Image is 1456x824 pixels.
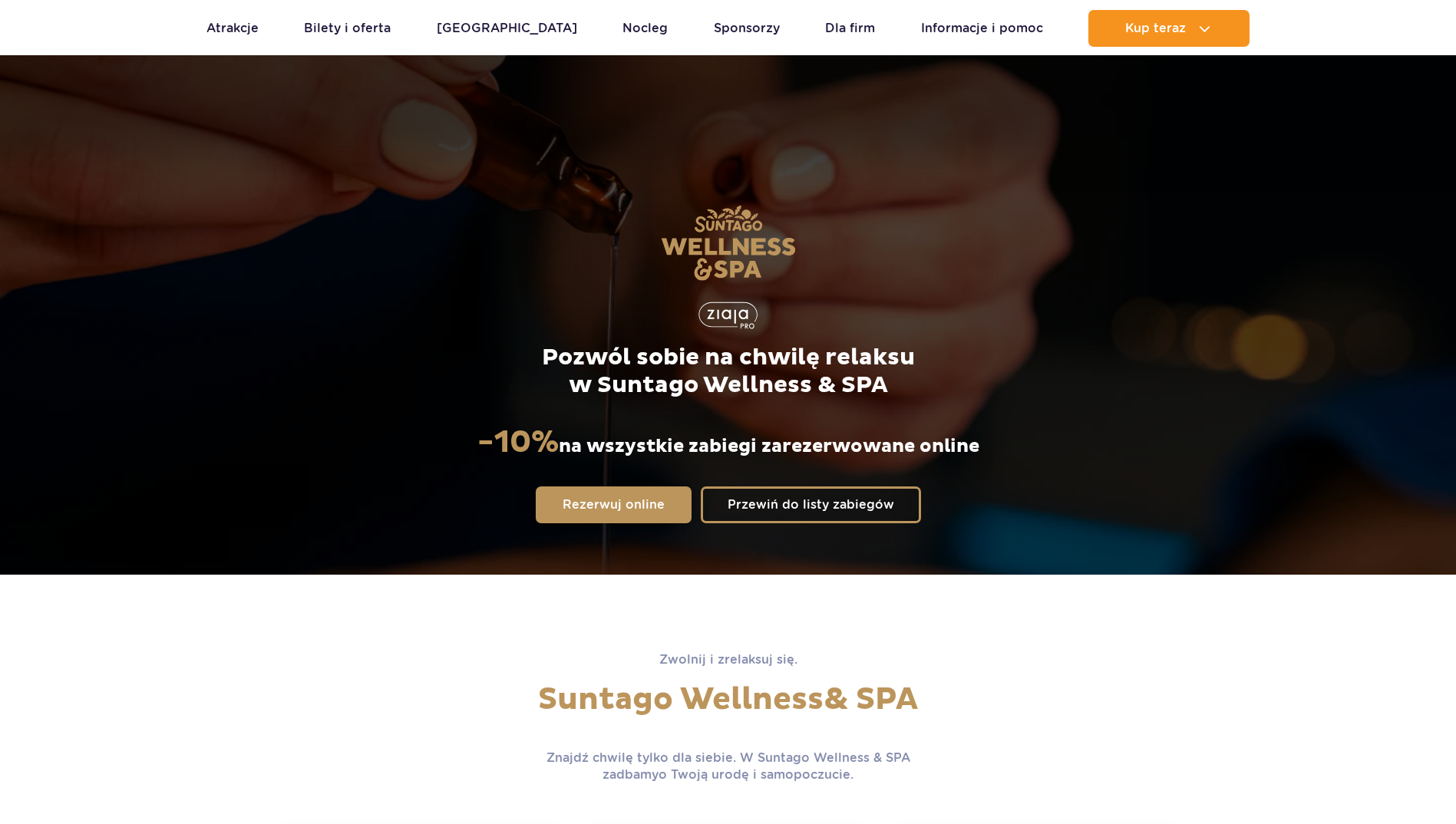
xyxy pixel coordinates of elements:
[536,486,692,523] a: Rezerwuj online
[477,424,979,462] p: na wszystkie zabiegi zarezerwowane online
[921,10,1043,47] a: Informacje i pomoc
[563,499,665,511] span: Rezerwuj online
[661,205,796,281] img: Suntago Wellness & SPA
[622,10,668,47] a: Nocleg
[825,10,875,47] a: Dla firm
[714,10,780,47] a: Sponsorzy
[477,424,559,462] strong: -10%
[728,499,894,511] span: Przewiń do listy zabiegów
[701,486,921,523] a: Przewiń do listy zabiegów
[206,10,259,47] a: Atrakcje
[659,652,797,667] span: Zwolnij i zrelaksuj się.
[304,10,391,47] a: Bilety i oferta
[538,681,918,719] span: Suntago Wellness & SPA
[1088,10,1250,47] button: Kup teraz
[510,750,947,783] p: Znajdź chwilę tylko dla siebie. W Suntago Wellness & SPA zadbamy o Twoją urodę i samopoczucie.
[1125,21,1186,35] span: Kup teraz
[437,10,577,47] a: [GEOGRAPHIC_DATA]
[477,344,979,399] p: Pozwól sobie na chwilę relaksu w Suntago Wellness & SPA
